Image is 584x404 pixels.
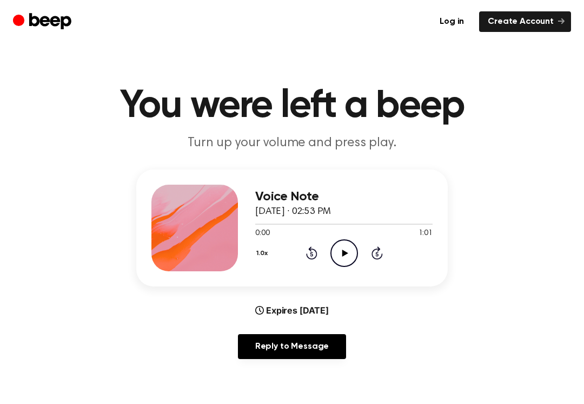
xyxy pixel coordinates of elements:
p: Turn up your volume and press play. [84,134,500,152]
button: 1.0x [255,244,272,263]
span: [DATE] · 02:53 PM [255,207,331,217]
a: Log in [431,11,473,32]
h3: Voice Note [255,190,433,204]
span: 0:00 [255,228,269,239]
h1: You were left a beep [15,87,569,126]
a: Reply to Message [238,334,346,359]
div: Expires [DATE] [255,304,329,317]
a: Beep [13,11,74,32]
span: 1:01 [419,228,433,239]
a: Create Account [479,11,571,32]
